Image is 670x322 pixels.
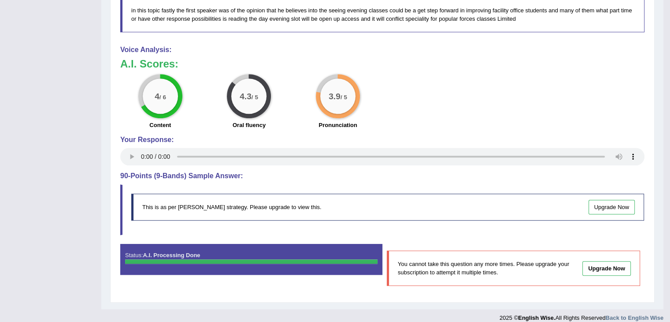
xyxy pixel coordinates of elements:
[155,91,159,101] big: 4
[589,200,635,214] a: Upgrade Now
[318,121,357,129] label: Pronunciation
[143,252,200,258] strong: A.I. Processing Done
[398,260,573,277] p: You cannot take this question any more times. Please upgrade your subscription to attempt it mult...
[120,58,178,70] b: A.I. Scores:
[500,309,663,322] div: 2025 © All Rights Reserved
[240,91,252,101] big: 4.3
[120,46,644,54] h4: Voice Analysis:
[159,94,166,101] small: / 6
[149,121,171,129] label: Content
[131,194,644,221] div: This is as per [PERSON_NAME] strategy. Please upgrade to view this.
[233,121,266,129] label: Oral fluency
[120,172,644,180] h4: 90-Points (9-Bands) Sample Answer:
[341,94,347,101] small: / 5
[518,315,555,321] strong: English Wise.
[120,244,382,275] div: Status:
[120,136,644,144] h4: Your Response:
[606,315,663,321] a: Back to English Wise
[329,91,341,101] big: 3.9
[252,94,258,101] small: / 5
[582,261,631,276] a: Upgrade Now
